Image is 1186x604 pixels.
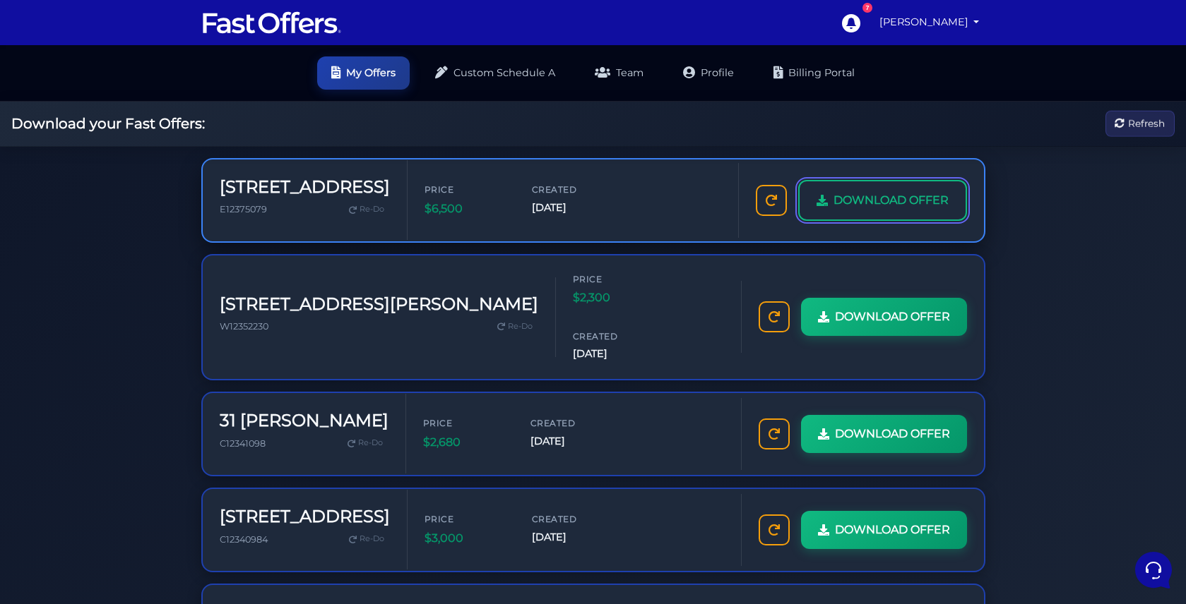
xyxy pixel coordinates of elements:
span: Price [425,183,509,196]
span: Price [425,512,509,526]
button: Help [184,453,271,485]
span: DOWNLOAD OFFER [835,308,950,326]
span: DOWNLOAD OFFER [835,425,950,443]
button: Refresh [1105,111,1175,137]
p: [DATE] [232,102,260,114]
span: Created [532,512,617,526]
span: Re-Do [508,320,533,333]
span: [DATE] [530,433,615,449]
span: C12341098 [220,438,266,449]
span: Re-Do [358,437,383,449]
span: DOWNLOAD OFFER [835,521,950,539]
span: Refresh [1128,116,1165,131]
a: Team [581,56,658,90]
button: Messages [98,453,185,485]
span: Fast Offers Support [59,102,224,116]
span: Re-Do [360,533,384,545]
button: Start a Conversation [23,144,260,172]
span: Re-Do [360,203,384,216]
a: Fast Offers SupportFantastic. Let us know if you ever have any issues or need help! Have a wonder... [17,96,266,138]
a: Profile [669,56,748,90]
img: dark [23,103,51,131]
a: DOWNLOAD OFFER [801,298,967,336]
p: Help [219,473,237,485]
a: Re-Do [343,530,390,548]
span: $3,000 [425,529,509,548]
span: E12375079 [220,204,267,215]
iframe: Customerly Messenger Launcher [1132,549,1175,591]
p: Fantastic. Let us know if you ever have any issues or need help! Have a wonderful day. [59,119,224,133]
a: Re-Do [343,200,390,219]
span: Start a Conversation [102,152,198,164]
span: $2,300 [573,289,658,307]
span: W12352230 [220,321,268,332]
h3: [STREET_ADDRESS][PERSON_NAME] [220,294,538,315]
input: Search for an Article... [32,231,231,245]
a: DOWNLOAD OFFER [801,415,967,453]
h2: Download your Fast Offers: [11,115,205,132]
a: Billing Portal [759,56,869,90]
a: My Offers [317,56,410,90]
span: Created [532,183,617,196]
span: [DATE] [532,200,617,216]
a: Open Help Center [176,200,260,212]
a: Custom Schedule A [421,56,569,90]
span: Find an Answer [23,200,96,212]
span: $6,500 [425,200,509,218]
div: 7 [862,3,872,13]
p: Messages [121,473,162,485]
a: See all [228,79,260,90]
button: Home [11,453,98,485]
h3: [STREET_ADDRESS] [220,177,390,198]
h2: Hello [PERSON_NAME] 👋 [11,11,237,56]
span: DOWNLOAD OFFER [834,191,949,210]
span: Created [530,416,615,430]
a: Re-Do [342,434,389,452]
span: Created [573,330,658,343]
a: DOWNLOAD OFFER [801,511,967,549]
h3: 31 [PERSON_NAME] [220,411,389,431]
a: [PERSON_NAME] [874,8,985,36]
span: [DATE] [532,529,617,545]
span: [DATE] [573,346,658,362]
span: Your Conversations [23,79,114,90]
a: Re-Do [492,318,538,336]
a: DOWNLOAD OFFER [798,180,967,221]
h3: [STREET_ADDRESS] [220,507,390,527]
a: 7 [834,6,867,39]
p: Home [42,473,66,485]
span: $2,680 [423,433,508,452]
span: Price [423,416,508,430]
span: C12340984 [220,534,268,545]
span: Price [573,272,658,286]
